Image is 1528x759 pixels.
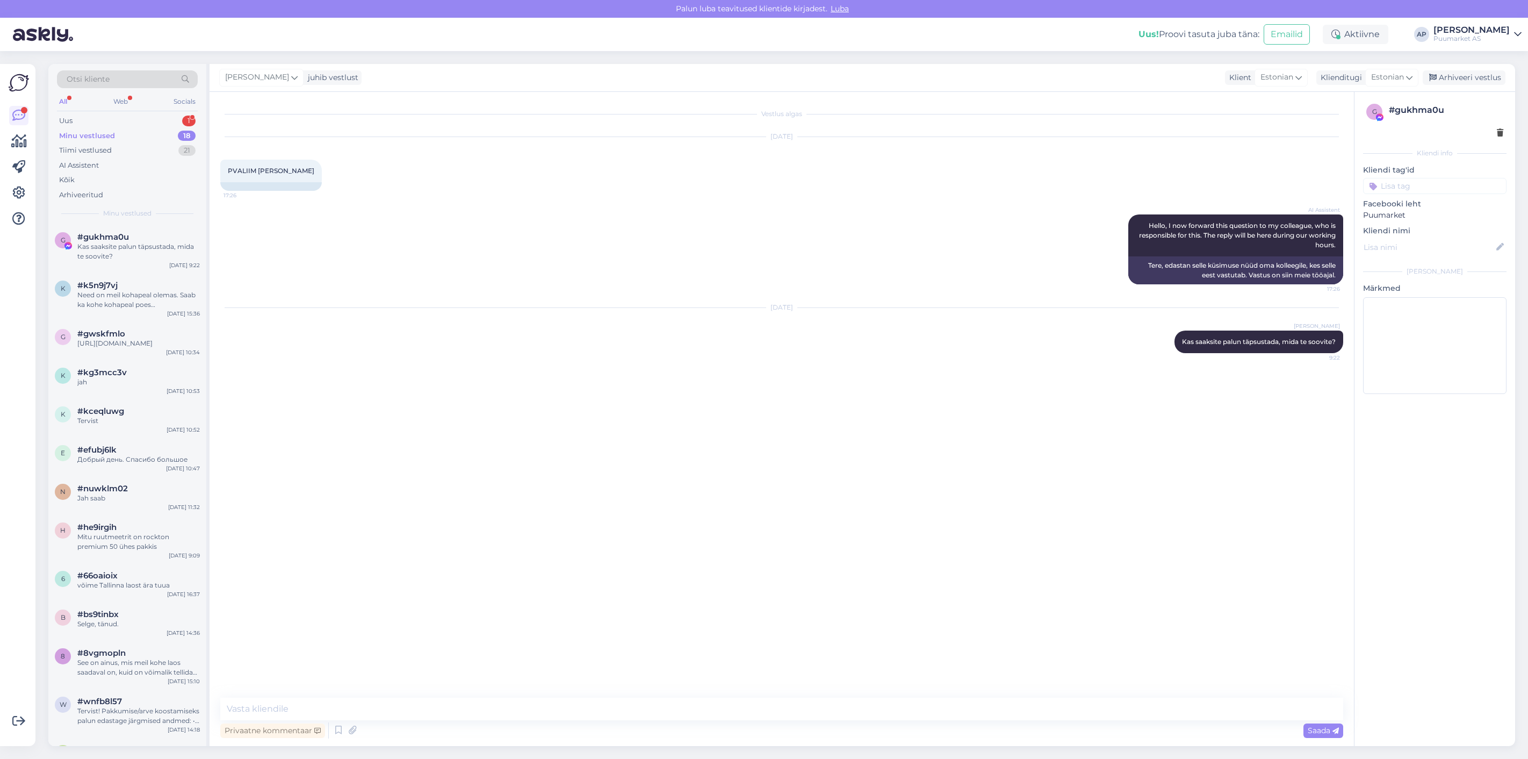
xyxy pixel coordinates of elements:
[1308,726,1339,735] span: Saada
[167,629,200,637] div: [DATE] 14:36
[77,571,118,581] span: #66oaioix
[1138,28,1259,41] div: Proovi tasuta juba täna:
[178,145,196,156] div: 21
[77,706,200,726] div: Tervist! Pakkumise/arve koostamiseks palun edastage järgmised andmed: • Ettevõtte nimi (või märge...
[827,4,852,13] span: Luba
[67,74,110,85] span: Otsi kliente
[77,484,128,493] span: #nuwklm02
[220,303,1343,312] div: [DATE]
[111,95,130,109] div: Web
[61,284,66,292] span: k
[1372,108,1377,116] span: g
[77,281,118,290] span: #k5n9j7vj
[77,745,124,755] span: #ddhqz3sn
[1414,27,1429,42] div: AP
[61,371,66,379] span: k
[225,71,289,83] span: [PERSON_NAME]
[77,581,200,590] div: võime Tallinna laost ära tuua
[1364,241,1494,253] input: Lisa nimi
[77,290,200,310] div: Need on meil kohapeal olemas. Saab ka kohe kohapeal poes [PERSON_NAME] osta.
[77,339,200,348] div: [URL][DOMAIN_NAME]
[9,73,29,93] img: Askly Logo
[1300,285,1340,293] span: 17:26
[1433,26,1510,34] div: [PERSON_NAME]
[1423,70,1505,85] div: Arhiveeri vestlus
[1264,24,1310,45] button: Emailid
[1139,221,1337,249] span: Hello, I now forward this question to my colleague, who is responsible for this. The reply will b...
[1260,71,1293,83] span: Estonian
[59,116,73,126] div: Uus
[1363,148,1507,158] div: Kliendi info
[59,160,99,171] div: AI Assistent
[171,95,198,109] div: Socials
[167,310,200,318] div: [DATE] 15:36
[1363,283,1507,294] p: Märkmed
[61,333,66,341] span: g
[166,348,200,356] div: [DATE] 10:34
[1316,72,1362,83] div: Klienditugi
[60,526,66,534] span: h
[1294,322,1340,330] span: [PERSON_NAME]
[59,190,103,201] div: Arhiveeritud
[77,455,200,464] div: Добрый день. Спасибо большое
[61,575,65,583] span: 6
[166,464,200,472] div: [DATE] 10:47
[1433,34,1510,43] div: Puumarket AS
[77,522,117,532] span: #he9irgih
[1363,198,1507,210] p: Facebooki leht
[178,131,196,141] div: 18
[61,613,66,621] span: b
[77,406,124,416] span: #kceqluwg
[1371,71,1404,83] span: Estonian
[182,116,196,126] div: 1
[103,209,152,218] span: Minu vestlused
[77,368,127,377] span: #kg3mcc3v
[168,677,200,685] div: [DATE] 15:10
[77,697,122,706] span: #wnfb8l57
[1363,225,1507,237] p: Kliendi nimi
[168,503,200,511] div: [DATE] 11:32
[77,493,200,503] div: Jah saab
[1433,26,1522,43] a: [PERSON_NAME]Puumarket AS
[228,167,314,175] span: PVALIIM [PERSON_NAME]
[224,191,264,199] span: 17:26
[1300,206,1340,214] span: AI Assistent
[60,488,66,496] span: n
[168,726,200,734] div: [DATE] 14:18
[167,387,200,395] div: [DATE] 10:53
[220,132,1343,141] div: [DATE]
[1363,210,1507,221] p: Puumarket
[1225,72,1251,83] div: Klient
[77,619,200,629] div: Selge, tänud.
[77,377,200,387] div: jah
[59,175,75,185] div: Kõik
[77,445,117,455] span: #efubj6lk
[220,109,1343,119] div: Vestlus algas
[59,145,112,156] div: Tiimi vestlused
[61,410,66,418] span: k
[169,261,200,269] div: [DATE] 9:22
[61,449,65,457] span: e
[1323,25,1388,44] div: Aktiivne
[57,95,69,109] div: All
[169,552,200,560] div: [DATE] 9:09
[77,416,200,426] div: Tervist
[59,131,115,141] div: Minu vestlused
[77,232,129,242] span: #gukhma0u
[1363,178,1507,194] input: Lisa tag
[61,236,66,244] span: g
[1389,104,1503,117] div: # gukhma0u
[60,700,67,708] span: w
[167,590,200,598] div: [DATE] 16:37
[77,610,119,619] span: #bs9tinbx
[77,648,126,658] span: #8vgmopln
[1182,338,1336,346] span: Kas saaksite palun täpsustada, mida te soovite?
[77,329,125,339] span: #gwskfmlo
[1363,164,1507,176] p: Kliendi tag'id
[220,724,325,738] div: Privaatne kommentaar
[61,652,65,660] span: 8
[1363,267,1507,276] div: [PERSON_NAME]
[77,658,200,677] div: See on ainus, mis meil kohe laos saadaval on, kuid on võimalik tellida ka lühemat mõõtu. Sel juhu...
[77,242,200,261] div: Kas saaksite palun täpsustada, mida te soovite?
[1138,29,1159,39] b: Uus!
